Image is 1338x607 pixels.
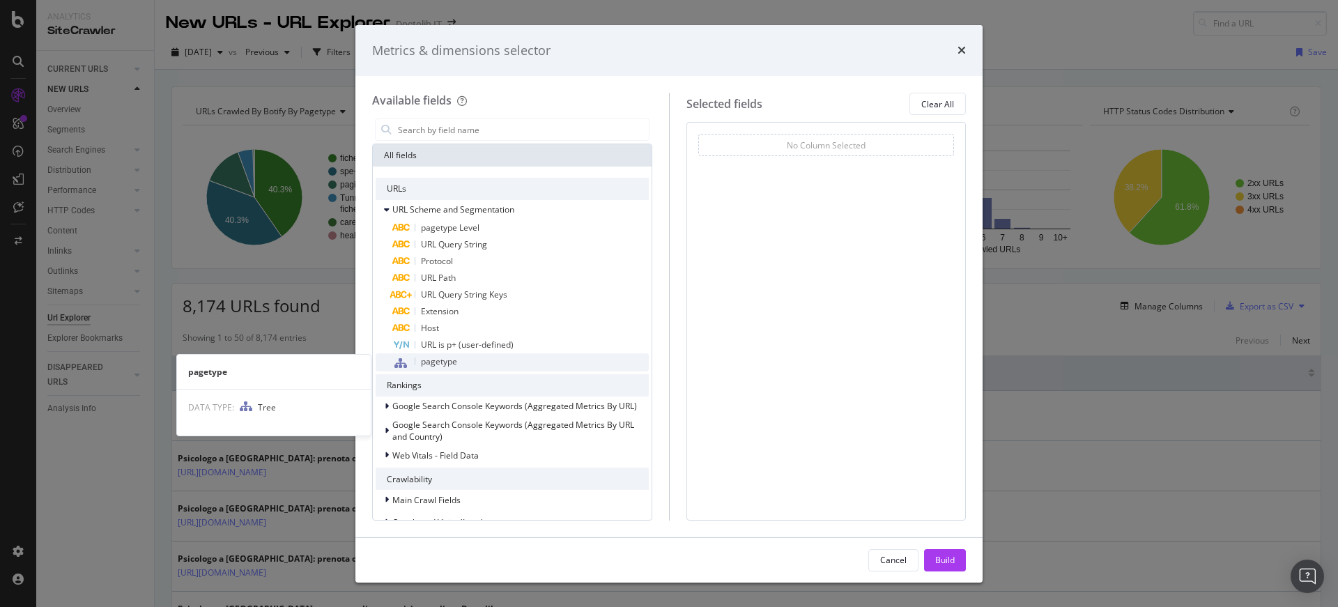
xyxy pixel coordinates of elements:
div: Clear All [921,98,954,110]
span: Host [421,322,439,334]
div: No Column Selected [787,139,866,151]
span: URL Path [421,272,456,284]
div: modal [355,25,983,583]
span: pagetype Level [421,222,479,233]
div: Open Intercom Messenger [1291,560,1324,593]
div: Cancel [880,554,907,566]
button: Clear All [909,93,966,115]
button: Build [924,549,966,571]
span: Protocol [421,255,453,267]
input: Search by field name [397,119,649,140]
div: pagetype [177,366,371,378]
div: Build [935,554,955,566]
span: Extension [421,305,459,317]
div: Rankings [376,374,649,397]
span: URL Scheme and Segmentation [392,203,514,215]
span: URL is p+ (user-defined) [421,339,514,351]
div: Selected fields [686,96,762,112]
div: times [958,42,966,60]
span: Google Search Console Keywords (Aggregated Metrics By URL) [392,400,637,412]
div: Available fields [372,93,452,108]
span: Google Search Console Keywords (Aggregated Metrics By URL and Country) [392,419,634,443]
span: Crawls and Visits (Logs) [392,516,484,528]
span: URL Query String Keys [421,289,507,300]
button: Cancel [868,549,918,571]
div: All fields [373,144,652,167]
span: pagetype [421,355,457,367]
div: URLs [376,178,649,200]
span: URL Query String [421,238,487,250]
span: Main Crawl Fields [392,494,461,506]
span: Web Vitals - Field Data [392,450,479,461]
div: Crawlability [376,468,649,490]
div: Metrics & dimensions selector [372,42,551,60]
